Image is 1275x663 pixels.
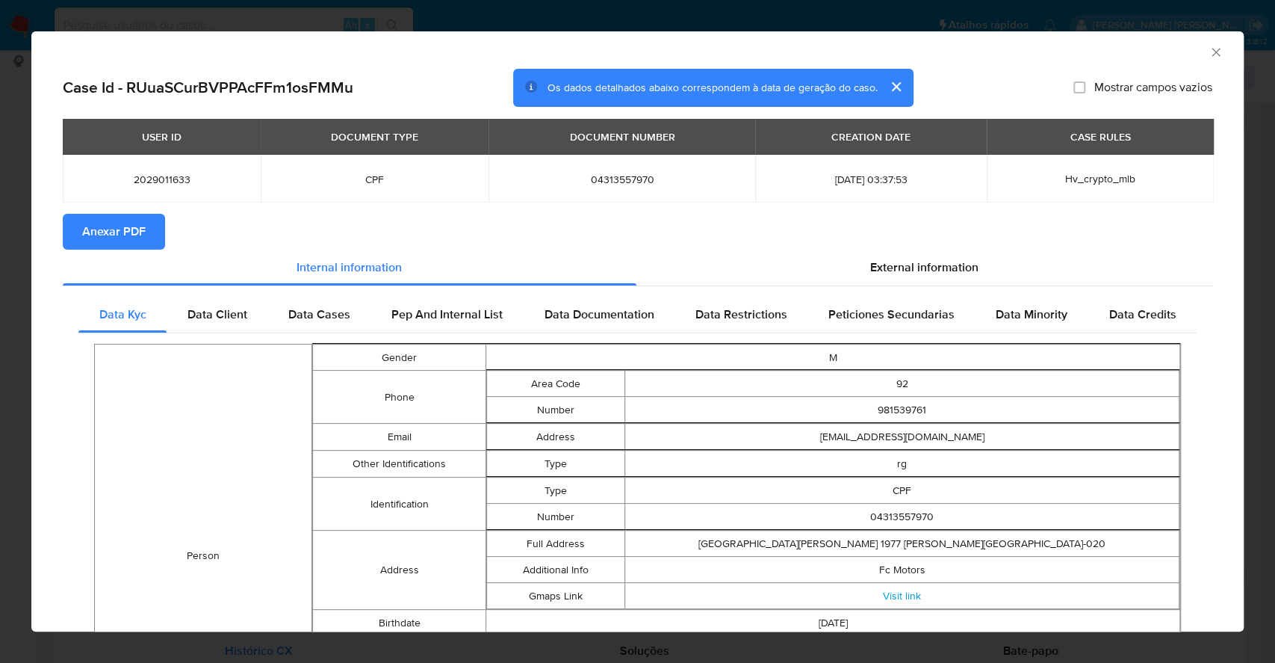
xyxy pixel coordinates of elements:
[870,259,978,276] span: External information
[82,215,146,248] span: Anexar PDF
[544,306,654,323] span: Data Documentation
[391,306,503,323] span: Pep And Internal List
[625,478,1179,504] td: CPF
[81,173,243,186] span: 2029011633
[878,69,913,105] button: cerrar
[1061,124,1139,149] div: CASE RULES
[625,371,1179,397] td: 92
[312,371,486,424] td: Phone
[288,306,350,323] span: Data Cases
[487,371,625,397] td: Area Code
[695,306,787,323] span: Data Restrictions
[312,451,486,478] td: Other Identifications
[625,504,1179,530] td: 04313557970
[279,173,471,186] span: CPF
[487,557,625,583] td: Additional Info
[99,306,146,323] span: Data Kyc
[31,31,1244,632] div: closure-recommendation-modal
[487,531,625,557] td: Full Address
[883,588,921,603] a: Visit link
[625,451,1179,477] td: rg
[312,531,486,610] td: Address
[63,214,165,250] button: Anexar PDF
[822,124,919,149] div: CREATION DATE
[312,610,486,636] td: Birthdate
[487,583,625,609] td: Gmaps Link
[828,306,955,323] span: Peticiones Secundarias
[625,531,1179,557] td: [GEOGRAPHIC_DATA][PERSON_NAME] 1977 [PERSON_NAME][GEOGRAPHIC_DATA]-020
[312,345,486,371] td: Gender
[487,504,625,530] td: Number
[1065,171,1135,186] span: Hv_crypto_mlb
[773,173,969,186] span: [DATE] 03:37:53
[506,173,737,186] span: 04313557970
[78,297,1197,333] div: Detailed internal info
[63,250,1212,286] div: Detailed info
[625,397,1179,423] td: 981539761
[486,610,1180,636] td: [DATE]
[1108,306,1176,323] span: Data Credits
[1073,81,1085,93] input: Mostrar campos vazios
[312,478,486,531] td: Identification
[487,424,625,450] td: Address
[487,397,625,423] td: Number
[322,124,427,149] div: DOCUMENT TYPE
[486,345,1180,371] td: M
[560,124,683,149] div: DOCUMENT NUMBER
[312,424,486,451] td: Email
[487,451,625,477] td: Type
[297,259,402,276] span: Internal information
[487,478,625,504] td: Type
[187,306,247,323] span: Data Client
[133,124,190,149] div: USER ID
[63,78,353,97] h2: Case Id - RUuaSCurBVPPAcFFm1osFMMu
[625,557,1179,583] td: Fc Motors
[1094,80,1212,95] span: Mostrar campos vazios
[1209,45,1222,58] button: Fechar a janela
[547,80,878,95] span: Os dados detalhados abaixo correspondem à data de geração do caso.
[625,424,1179,450] td: [EMAIL_ADDRESS][DOMAIN_NAME]
[996,306,1067,323] span: Data Minority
